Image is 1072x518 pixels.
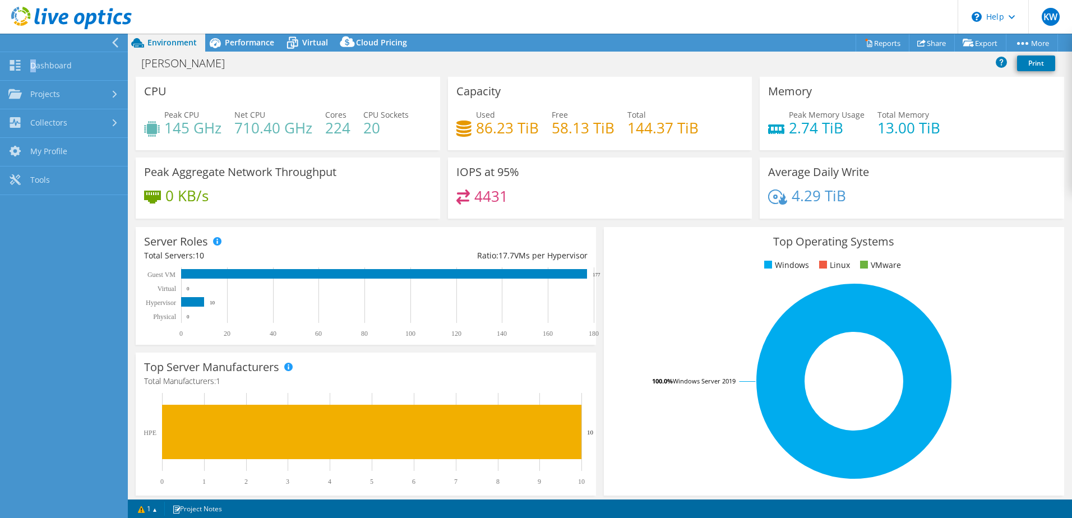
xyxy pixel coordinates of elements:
[147,271,175,279] text: Guest VM
[476,109,495,120] span: Used
[164,109,199,120] span: Peak CPU
[165,189,209,202] h4: 0 KB/s
[552,109,568,120] span: Free
[612,235,1056,248] h3: Top Operating Systems
[877,109,929,120] span: Total Memory
[673,377,736,385] tspan: Windows Server 2019
[144,375,588,387] h4: Total Manufacturers:
[144,166,336,178] h3: Peak Aggregate Network Throughput
[315,330,322,337] text: 60
[195,250,204,261] span: 10
[225,37,274,48] span: Performance
[187,286,190,292] text: 0
[270,330,276,337] text: 40
[1017,55,1055,71] a: Print
[972,12,982,22] svg: \n
[153,313,176,321] text: Physical
[578,478,585,485] text: 10
[224,330,230,337] text: 20
[202,478,206,485] text: 1
[792,189,846,202] h4: 4.29 TiB
[146,299,176,307] text: Hypervisor
[761,259,809,271] li: Windows
[856,34,909,52] a: Reports
[144,429,156,437] text: HPE
[325,122,350,134] h4: 224
[405,330,415,337] text: 100
[286,478,289,485] text: 3
[589,330,599,337] text: 180
[325,109,346,120] span: Cores
[768,166,869,178] h3: Average Daily Write
[363,109,409,120] span: CPU Sockets
[652,377,673,385] tspan: 100.0%
[474,190,508,202] h4: 4431
[627,122,699,134] h4: 144.37 TiB
[130,502,165,516] a: 1
[627,109,646,120] span: Total
[593,272,600,277] text: 177
[136,57,242,70] h1: [PERSON_NAME]
[210,300,215,306] text: 10
[370,478,373,485] text: 5
[456,166,519,178] h3: IOPS at 95%
[179,330,183,337] text: 0
[789,122,865,134] h4: 2.74 TiB
[234,122,312,134] h4: 710.40 GHz
[538,478,541,485] text: 9
[476,122,539,134] h4: 86.23 TiB
[543,330,553,337] text: 160
[356,37,407,48] span: Cloud Pricing
[164,502,230,516] a: Project Notes
[366,249,587,262] div: Ratio: VMs per Hypervisor
[147,37,197,48] span: Environment
[328,478,331,485] text: 4
[187,314,190,320] text: 0
[412,478,415,485] text: 6
[144,249,366,262] div: Total Servers:
[361,330,368,337] text: 80
[144,361,279,373] h3: Top Server Manufacturers
[768,85,812,98] h3: Memory
[451,330,461,337] text: 120
[498,250,514,261] span: 17.7
[144,235,208,248] h3: Server Roles
[857,259,901,271] li: VMware
[789,109,865,120] span: Peak Memory Usage
[496,478,500,485] text: 8
[1006,34,1058,52] a: More
[244,478,248,485] text: 2
[216,376,220,386] span: 1
[302,37,328,48] span: Virtual
[877,122,940,134] h4: 13.00 TiB
[552,122,614,134] h4: 58.13 TiB
[234,109,265,120] span: Net CPU
[954,34,1006,52] a: Export
[456,85,501,98] h3: Capacity
[587,429,594,436] text: 10
[164,122,221,134] h4: 145 GHz
[160,478,164,485] text: 0
[909,34,955,52] a: Share
[454,478,458,485] text: 7
[363,122,409,134] h4: 20
[158,285,177,293] text: Virtual
[144,85,167,98] h3: CPU
[816,259,850,271] li: Linux
[497,330,507,337] text: 140
[1042,8,1060,26] span: KW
